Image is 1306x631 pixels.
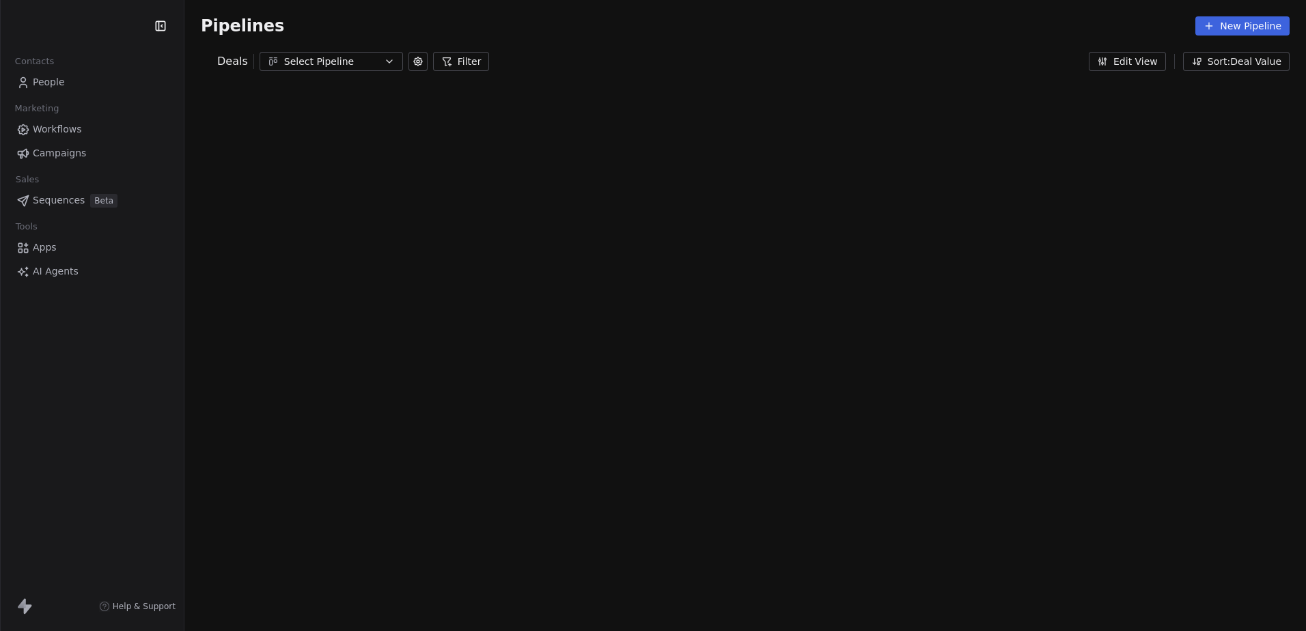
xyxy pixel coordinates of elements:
[11,189,173,212] a: SequencesBeta
[11,71,173,94] a: People
[10,169,45,190] span: Sales
[33,75,65,89] span: People
[201,16,284,36] span: Pipelines
[33,240,57,255] span: Apps
[113,601,176,612] span: Help & Support
[284,55,378,69] div: Select Pipeline
[33,193,85,208] span: Sequences
[33,146,86,160] span: Campaigns
[33,122,82,137] span: Workflows
[33,264,79,279] span: AI Agents
[11,236,173,259] a: Apps
[1195,16,1290,36] button: New Pipeline
[217,53,248,70] span: Deals
[1183,52,1290,71] button: Sort: Deal Value
[11,142,173,165] a: Campaigns
[11,118,173,141] a: Workflows
[1089,52,1166,71] button: Edit View
[10,216,43,237] span: Tools
[90,194,117,208] span: Beta
[99,601,176,612] a: Help & Support
[9,98,65,119] span: Marketing
[11,260,173,283] a: AI Agents
[433,52,490,71] button: Filter
[9,51,60,72] span: Contacts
